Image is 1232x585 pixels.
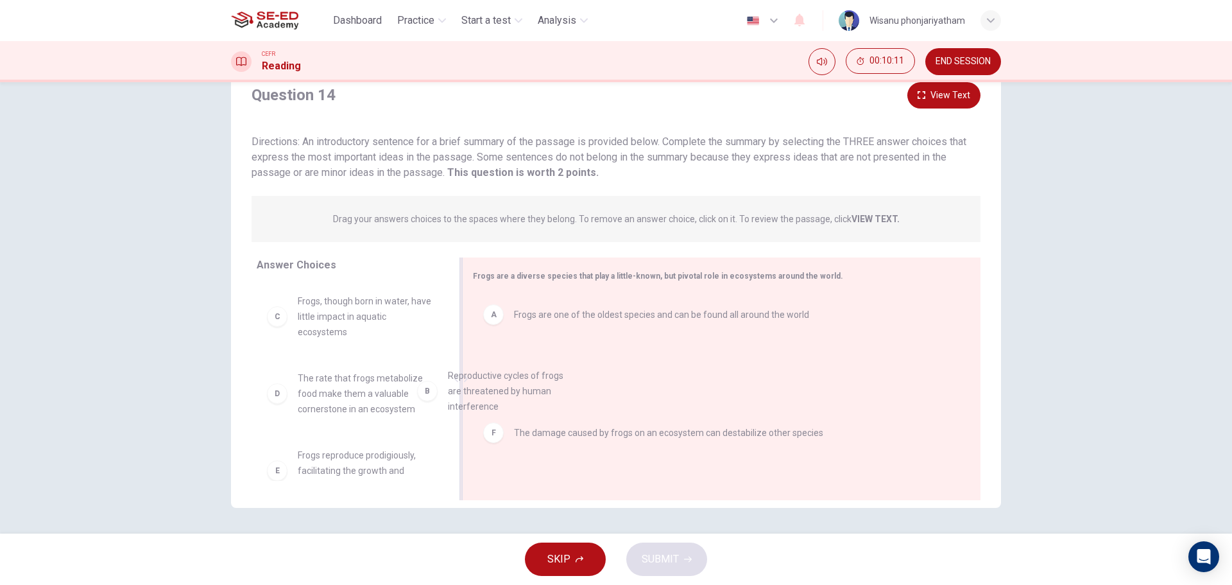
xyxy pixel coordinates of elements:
[392,9,451,32] button: Practice
[846,48,915,75] div: Hide
[333,214,900,224] p: Drag your answers choices to the spaces where they belong. To remove an answer choice, click on i...
[745,16,761,26] img: en
[445,166,599,179] strong: This question is worth 2 points.
[456,9,527,32] button: Start a test
[231,8,298,33] img: SE-ED Academy logo
[231,8,328,33] a: SE-ED Academy logo
[333,13,382,28] span: Dashboard
[257,259,336,271] span: Answer Choices
[851,214,900,224] strong: VIEW TEXT.
[869,56,904,66] span: 00:10:11
[328,9,387,32] button: Dashboard
[262,58,301,74] h1: Reading
[252,135,966,179] span: Directions: An introductory sentence for a brief summary of the passage is provided below. Comple...
[1188,541,1219,572] div: Open Intercom Messenger
[809,48,835,75] div: Mute
[538,13,576,28] span: Analysis
[936,57,991,67] span: END SESSION
[262,49,275,58] span: CEFR
[925,48,1001,75] button: END SESSION
[252,85,336,105] h4: Question 14
[397,13,434,28] span: Practice
[839,10,859,31] img: Profile picture
[547,550,570,568] span: SKIP
[846,48,915,74] button: 00:10:11
[525,543,606,576] button: SKIP
[461,13,511,28] span: Start a test
[869,13,965,28] div: Wisanu phonjariyatham
[907,82,980,109] button: View Text
[533,9,593,32] button: Analysis
[473,272,843,281] span: Frogs are a diverse species that play a little-known, but pivotal role in ecosystems around the w...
